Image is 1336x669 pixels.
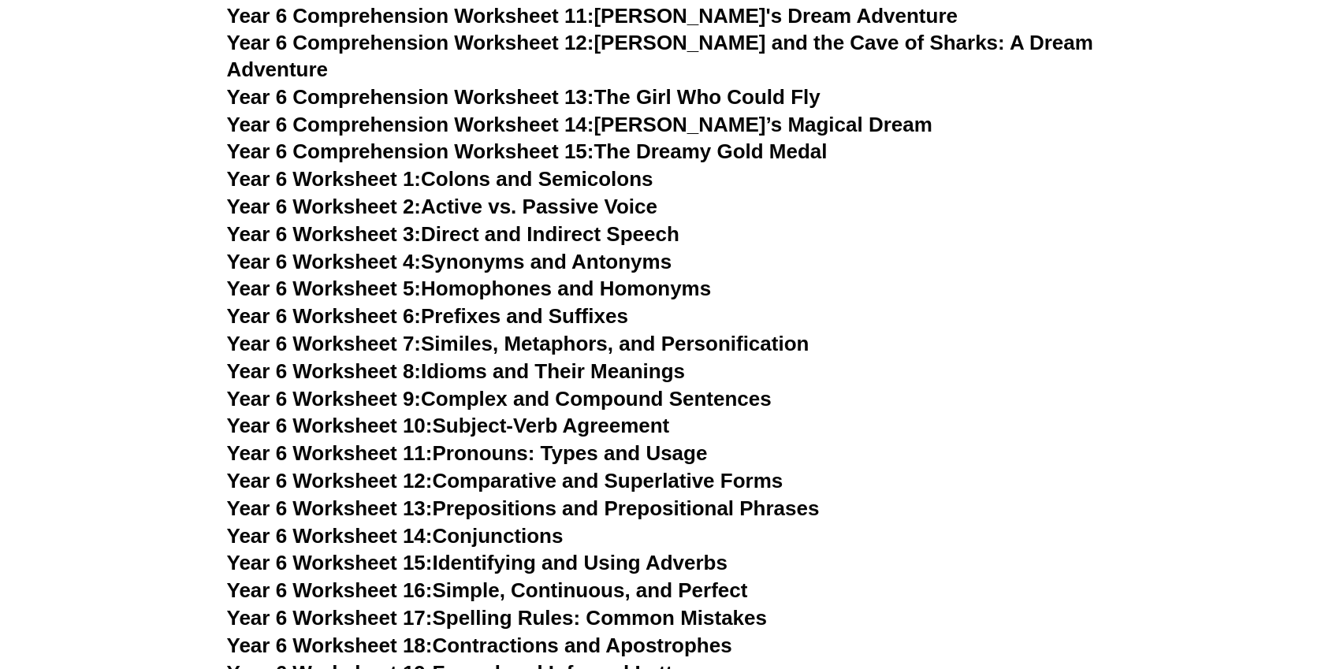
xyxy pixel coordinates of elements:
[227,304,422,328] span: Year 6 Worksheet 6:
[227,551,728,574] a: Year 6 Worksheet 15:Identifying and Using Adverbs
[227,4,958,28] a: Year 6 Comprehension Worksheet 11:[PERSON_NAME]'s Dream Adventure
[227,469,783,492] a: Year 6 Worksheet 12:Comparative and Superlative Forms
[227,359,422,383] span: Year 6 Worksheet 8:
[227,496,433,520] span: Year 6 Worksheet 13:
[227,277,712,300] a: Year 6 Worksheet 5:Homophones and Homonyms
[227,606,767,630] a: Year 6 Worksheet 17:Spelling Rules: Common Mistakes
[227,578,433,602] span: Year 6 Worksheet 16:
[227,469,433,492] span: Year 6 Worksheet 12:
[227,551,433,574] span: Year 6 Worksheet 15:
[227,304,628,328] a: Year 6 Worksheet 6:Prefixes and Suffixes
[227,277,422,300] span: Year 6 Worksheet 5:
[227,222,679,246] a: Year 6 Worksheet 3:Direct and Indirect Speech
[227,387,422,411] span: Year 6 Worksheet 9:
[227,414,433,437] span: Year 6 Worksheet 10:
[227,139,828,163] a: Year 6 Comprehension Worksheet 15:The Dreamy Gold Medal
[227,113,594,136] span: Year 6 Comprehension Worksheet 14:
[227,139,594,163] span: Year 6 Comprehension Worksheet 15:
[227,85,594,109] span: Year 6 Comprehension Worksheet 13:
[227,634,433,657] span: Year 6 Worksheet 18:
[227,359,685,383] a: Year 6 Worksheet 8:Idioms and Their Meanings
[227,195,422,218] span: Year 6 Worksheet 2:
[227,387,772,411] a: Year 6 Worksheet 9:Complex and Compound Sentences
[227,606,433,630] span: Year 6 Worksheet 17:
[227,441,708,465] a: Year 6 Worksheet 11:Pronouns: Types and Usage
[227,31,1093,81] a: Year 6 Comprehension Worksheet 12:[PERSON_NAME] and the Cave of Sharks: A Dream Adventure
[227,332,809,355] a: Year 6 Worksheet 7:Similes, Metaphors, and Personification
[227,634,732,657] a: Year 6 Worksheet 18:Contractions and Apostrophes
[227,250,422,273] span: Year 6 Worksheet 4:
[227,250,672,273] a: Year 6 Worksheet 4:Synonyms and Antonyms
[227,496,820,520] a: Year 6 Worksheet 13:Prepositions and Prepositional Phrases
[227,578,748,602] a: Year 6 Worksheet 16:Simple, Continuous, and Perfect
[1066,491,1336,669] iframe: Chat Widget
[227,167,422,191] span: Year 6 Worksheet 1:
[227,113,932,136] a: Year 6 Comprehension Worksheet 14:[PERSON_NAME]’s Magical Dream
[227,414,670,437] a: Year 6 Worksheet 10:Subject-Verb Agreement
[227,524,433,548] span: Year 6 Worksheet 14:
[227,524,564,548] a: Year 6 Worksheet 14:Conjunctions
[227,222,422,246] span: Year 6 Worksheet 3:
[227,4,594,28] span: Year 6 Comprehension Worksheet 11:
[227,195,657,218] a: Year 6 Worksheet 2:Active vs. Passive Voice
[227,31,594,54] span: Year 6 Comprehension Worksheet 12:
[227,332,422,355] span: Year 6 Worksheet 7:
[227,167,653,191] a: Year 6 Worksheet 1:Colons and Semicolons
[227,85,821,109] a: Year 6 Comprehension Worksheet 13:The Girl Who Could Fly
[227,441,433,465] span: Year 6 Worksheet 11:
